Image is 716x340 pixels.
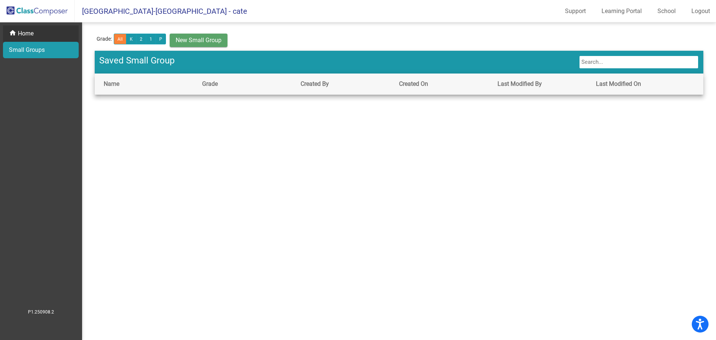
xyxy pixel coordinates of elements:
div: Grade [202,79,218,88]
div: Name [104,79,119,88]
a: Learning Portal [596,5,648,17]
div: Last Modified By [497,79,542,88]
button: New Small Group [170,34,227,47]
button: K [126,34,136,44]
div: Created By [301,79,336,88]
span: Saved Small Group [99,55,175,67]
mat-icon: home [9,29,18,38]
div: Created By [301,79,329,88]
div: Last Modified On [596,79,641,88]
div: Created On [399,79,428,88]
div: Name [104,79,126,88]
span: Grade: [97,34,112,51]
p: Home [18,29,34,38]
a: School [651,5,682,17]
span: [GEOGRAPHIC_DATA]-[GEOGRAPHIC_DATA] - cate [75,5,247,17]
button: All [114,34,126,44]
span: New Small Group [176,37,222,44]
div: Created On [399,79,435,88]
a: Support [559,5,592,17]
button: 2 [136,34,146,44]
button: P [156,34,166,44]
input: Search... [579,55,699,69]
p: Small Groups [9,46,45,54]
div: Grade [202,79,224,88]
button: 1 [146,34,156,44]
div: Last Modified By [497,79,549,88]
a: Logout [685,5,716,17]
div: Last Modified On [596,79,648,88]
